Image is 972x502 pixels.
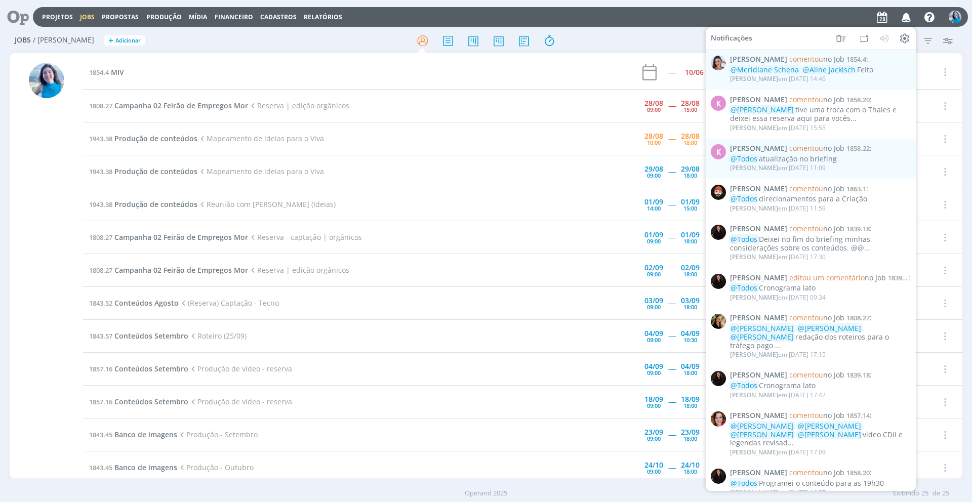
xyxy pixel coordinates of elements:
span: ----- [668,265,676,275]
span: ----- [668,430,676,439]
div: 29/08 [644,165,663,173]
span: [PERSON_NAME] [730,144,787,153]
span: Propostas [102,13,139,21]
span: Roteiro (25/09) [188,331,247,341]
img: S [711,273,726,288]
span: no Job [789,370,844,380]
span: (Reserva) Captação - Tecno [179,298,279,308]
div: 14:00 [647,205,661,211]
a: 1943.38Produção de conteúdos [89,199,197,209]
div: em [DATE] 15:55 [730,124,826,132]
span: ----- [668,463,676,472]
a: 1808.27Campanha 02 Feirão de Empregos Mor [89,265,248,275]
span: comentou [789,224,823,233]
span: 1854.4 [846,55,866,64]
a: 1943.38Produção de conteúdos [89,166,197,176]
span: [PERSON_NAME] [730,273,787,282]
span: : [730,225,910,233]
a: Relatórios [304,13,342,21]
span: Banco de imagens [114,430,177,439]
div: redação dos roteiros para o tráfego pago ... [730,324,910,350]
div: 03/09 [681,297,700,304]
img: E [949,11,961,23]
div: 09:00 [647,173,661,178]
span: [PERSON_NAME] [730,204,778,213]
div: em [DATE] 14:46 [730,75,826,82]
div: 03/09 [644,297,663,304]
span: : [730,469,910,477]
div: 18:00 [683,173,697,178]
div: Programei o conteúdo para as 19h30 [730,479,910,488]
div: 28/08 [681,100,700,107]
div: 18:00 [683,238,697,244]
span: Conteúdos Agosto [114,298,179,308]
span: @Meridiane Schena [731,65,799,74]
div: em [DATE] 16:57 [730,489,826,496]
div: 29/08 [681,165,700,173]
span: ----- [668,364,676,373]
div: 10:00 [647,140,661,145]
div: 28/08 [644,100,663,107]
span: [PERSON_NAME] [730,184,787,193]
span: [PERSON_NAME] [730,314,787,322]
img: B [711,411,726,427]
span: 1857.14 [846,411,870,420]
div: 18:00 [683,403,697,408]
span: comentou [789,183,823,193]
div: 09:00 [647,271,661,277]
div: direcionamentos para a Criação [730,195,910,203]
div: 02/09 [644,264,663,271]
span: no Job [789,54,844,64]
span: [PERSON_NAME] [730,488,778,496]
a: 1843.45Banco de imagens [89,430,177,439]
span: @[PERSON_NAME] [731,105,794,114]
span: no Job [789,410,844,420]
span: [PERSON_NAME] [730,95,787,104]
span: 1857.16 [89,364,112,373]
span: 1858.20 [846,468,870,477]
span: [PERSON_NAME] [730,74,778,83]
span: 1839.18 [888,272,911,282]
span: @[PERSON_NAME] [731,421,794,430]
span: @[PERSON_NAME] [798,421,861,430]
span: no Job [789,183,844,193]
div: 09:00 [647,436,661,441]
span: @Todos [731,194,757,203]
div: Deixei no fim do briefing minhas considerações sobre os conteúdos. @@... [730,235,910,253]
button: Mídia [186,13,210,21]
span: comentou [789,468,823,477]
div: 15:00 [683,107,697,112]
span: MIV [111,67,124,77]
span: Reserva - captação | orgânicos [248,232,362,242]
span: @Todos [731,478,757,488]
div: em [DATE] 17:42 [730,391,826,398]
span: editou um comentário [789,272,865,282]
span: 1854.4 [89,68,109,77]
a: 1857.16Conteúdos Setembro [89,397,188,406]
span: [PERSON_NAME] [730,390,778,399]
span: @Todos [731,154,757,163]
span: 25 [942,488,949,498]
span: Produção de vídeo - reserva [188,364,292,373]
span: no Job [789,143,844,153]
a: Produção [146,13,182,21]
a: 1843.52Conteúdos Agosto [89,298,179,308]
div: atualização no briefing [730,155,910,163]
span: ----- [668,101,676,110]
span: no Job [789,224,844,233]
span: ----- [668,166,676,176]
span: 1943.38 [89,167,112,176]
span: 1843.45 [89,430,112,439]
div: 02/09 [681,264,700,271]
div: em [DATE] 11:59 [730,205,826,212]
span: Notificações [711,34,752,43]
span: 1839.18 [846,370,870,380]
span: 1843.45 [89,463,112,472]
span: de [933,488,940,498]
span: no Job [789,272,886,282]
span: Campanha 02 Feirão de Empregos Mor [114,232,248,242]
span: ----- [668,298,676,308]
img: W [711,184,726,199]
button: +Adicionar [104,35,145,46]
div: 09:00 [647,107,661,112]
